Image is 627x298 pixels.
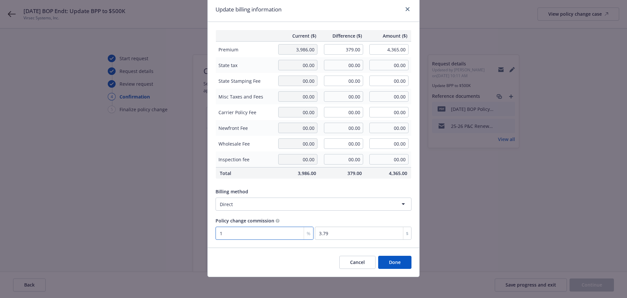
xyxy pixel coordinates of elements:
[370,32,408,39] span: Amount ($)
[406,230,409,237] span: $
[339,256,376,269] button: Cancel
[218,125,272,131] span: Newfront Fee
[278,170,316,177] span: 3,986.00
[278,32,316,39] span: Current ($)
[218,93,272,100] span: Misc Taxes and Fees
[218,46,272,53] span: Premium
[324,170,362,177] span: 379.00
[218,109,272,116] span: Carrier Policy Fee
[378,256,411,269] button: Done
[216,218,274,224] span: Policy change commission
[216,5,281,14] h1: Update billing information
[307,230,311,237] span: %
[218,140,272,147] span: Wholesale Fee
[218,156,272,163] span: Inspection fee
[404,5,411,13] a: close
[370,170,408,177] span: 4,365.00
[218,62,272,69] span: State tax
[324,32,362,39] span: Difference ($)
[220,170,270,177] span: Total
[216,188,248,195] span: Billing method
[218,78,272,84] span: State Stamping Fee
